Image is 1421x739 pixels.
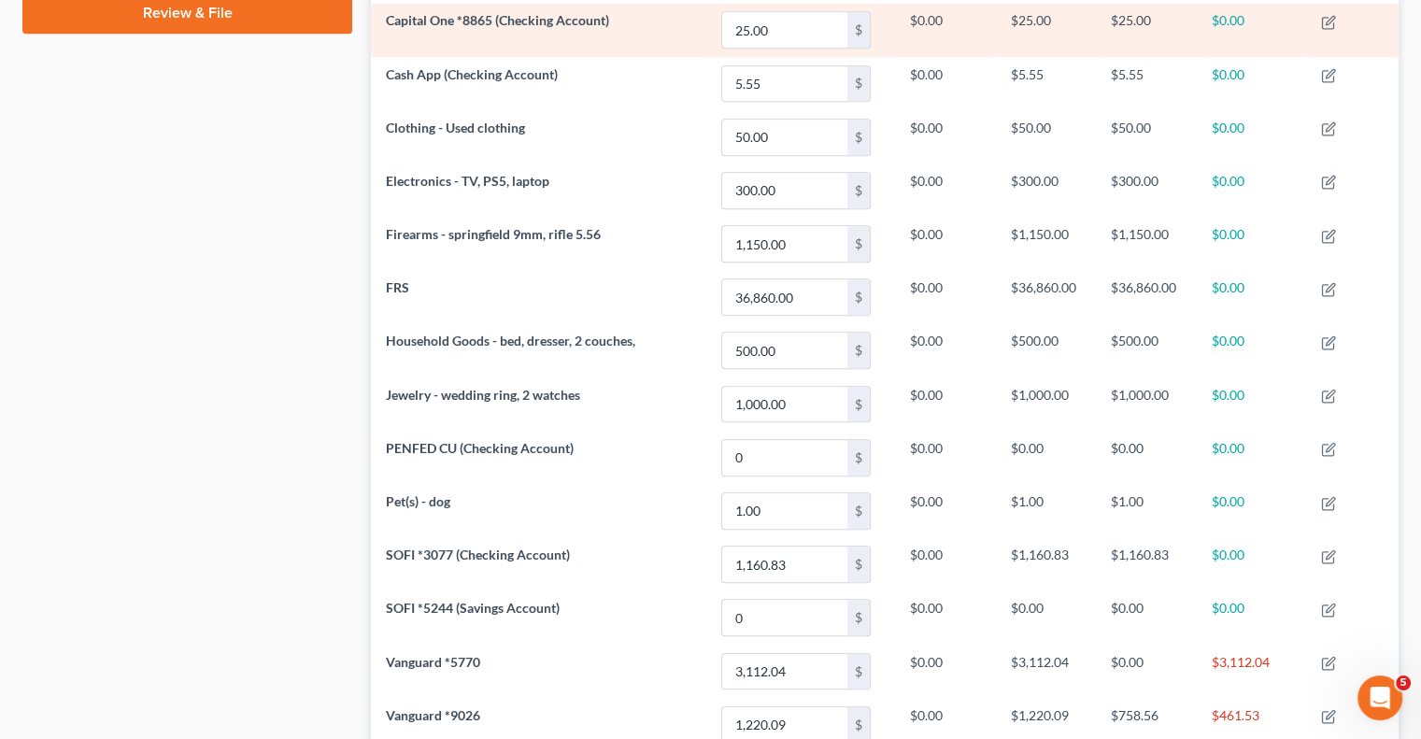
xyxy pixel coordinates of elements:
[722,440,847,476] input: 0.00
[847,226,870,262] div: $
[1197,217,1306,270] td: $0.00
[386,12,609,28] span: Capital One *8865 (Checking Account)
[847,173,870,208] div: $
[1396,675,1411,690] span: 5
[847,333,870,368] div: $
[386,707,480,723] span: Vanguard *9026
[996,57,1097,110] td: $5.55
[1197,163,1306,217] td: $0.00
[895,163,996,217] td: $0.00
[996,110,1097,163] td: $50.00
[996,217,1097,270] td: $1,150.00
[996,163,1097,217] td: $300.00
[996,4,1097,57] td: $25.00
[895,271,996,324] td: $0.00
[847,387,870,422] div: $
[847,493,870,529] div: $
[895,431,996,484] td: $0.00
[1096,217,1197,270] td: $1,150.00
[1197,4,1306,57] td: $0.00
[847,440,870,476] div: $
[996,538,1097,591] td: $1,160.83
[1197,377,1306,431] td: $0.00
[722,66,847,102] input: 0.00
[895,4,996,57] td: $0.00
[996,484,1097,537] td: $1.00
[722,654,847,689] input: 0.00
[386,440,574,456] span: PENFED CU (Checking Account)
[1096,484,1197,537] td: $1.00
[722,120,847,155] input: 0.00
[1096,324,1197,377] td: $500.00
[1096,538,1197,591] td: $1,160.83
[895,57,996,110] td: $0.00
[1197,110,1306,163] td: $0.00
[996,431,1097,484] td: $0.00
[996,645,1097,698] td: $3,112.04
[386,226,601,242] span: Firearms - springfield 9mm, rifle 5.56
[895,538,996,591] td: $0.00
[386,279,409,295] span: FRS
[1096,645,1197,698] td: $0.00
[996,271,1097,324] td: $36,860.00
[1197,645,1306,698] td: $3,112.04
[1197,538,1306,591] td: $0.00
[1096,57,1197,110] td: $5.55
[722,600,847,635] input: 0.00
[847,120,870,155] div: $
[722,173,847,208] input: 0.00
[895,591,996,645] td: $0.00
[1197,431,1306,484] td: $0.00
[847,600,870,635] div: $
[1357,675,1402,720] iframe: Intercom live chat
[386,493,450,509] span: Pet(s) - dog
[1197,591,1306,645] td: $0.00
[996,591,1097,645] td: $0.00
[1197,484,1306,537] td: $0.00
[1197,324,1306,377] td: $0.00
[1096,431,1197,484] td: $0.00
[996,377,1097,431] td: $1,000.00
[722,333,847,368] input: 0.00
[1096,377,1197,431] td: $1,000.00
[1096,163,1197,217] td: $300.00
[1096,271,1197,324] td: $36,860.00
[847,547,870,582] div: $
[386,173,549,189] span: Electronics - TV, PS5, laptop
[386,547,570,562] span: SOFI *3077 (Checking Account)
[1197,271,1306,324] td: $0.00
[386,120,525,135] span: Clothing - Used clothing
[895,377,996,431] td: $0.00
[1096,4,1197,57] td: $25.00
[895,217,996,270] td: $0.00
[386,333,635,348] span: Household Goods - bed, dresser, 2 couches,
[722,493,847,529] input: 0.00
[1096,591,1197,645] td: $0.00
[386,600,560,616] span: SOFI *5244 (Savings Account)
[895,645,996,698] td: $0.00
[996,324,1097,377] td: $500.00
[847,12,870,48] div: $
[386,66,558,82] span: Cash App (Checking Account)
[722,547,847,582] input: 0.00
[722,12,847,48] input: 0.00
[722,226,847,262] input: 0.00
[1197,57,1306,110] td: $0.00
[722,387,847,422] input: 0.00
[1096,110,1197,163] td: $50.00
[847,66,870,102] div: $
[386,387,580,403] span: Jewelry - wedding ring, 2 watches
[895,484,996,537] td: $0.00
[386,654,480,670] span: Vanguard *5770
[847,654,870,689] div: $
[895,324,996,377] td: $0.00
[847,279,870,315] div: $
[895,110,996,163] td: $0.00
[722,279,847,315] input: 0.00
